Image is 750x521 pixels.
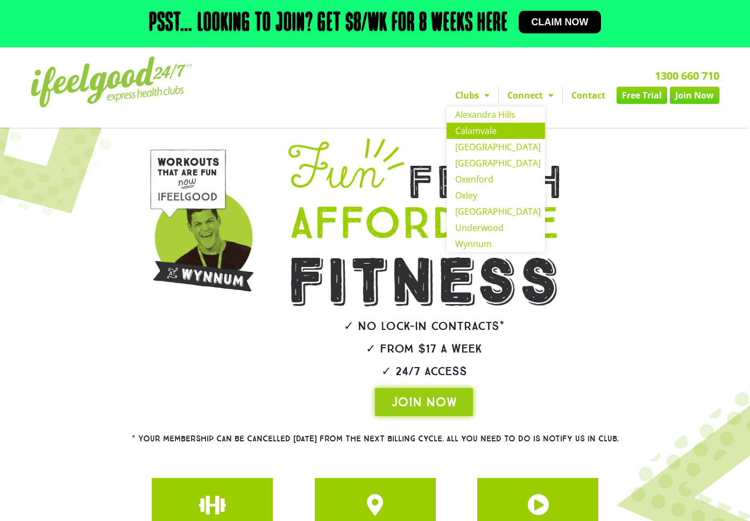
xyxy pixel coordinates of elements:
a: Oxenford [447,171,545,187]
h2: Psst… Looking to join? Get $8/wk for 8 weeks here [149,11,508,37]
a: [GEOGRAPHIC_DATA] [447,203,545,220]
a: [GEOGRAPHIC_DATA] [447,155,545,171]
a: Oxley [447,187,545,203]
a: Contact [563,87,614,104]
span: JOIN NOW [391,393,457,411]
h2: ✓ 24/7 Access [258,365,590,377]
a: JOIN ONE OF OUR CLUBS [364,494,386,516]
ul: Clubs [447,107,545,252]
a: JOIN NOW [375,388,473,416]
h2: * Your membership can be cancelled [DATE] from the next billing cycle. All you need to do is noti... [93,435,657,443]
a: Alexandra Hills [447,107,545,123]
a: Wynnum [447,236,545,252]
a: Clubs [447,87,498,104]
a: JOIN ONE OF OUR CLUBS [202,494,223,516]
a: Underwood [447,220,545,236]
nav: Menu [275,87,719,104]
a: [GEOGRAPHIC_DATA] [447,139,545,155]
a: JOIN ONE OF OUR CLUBS [527,494,549,516]
a: Connect [499,87,562,104]
a: Free Trial [617,87,667,104]
a: Calamvale [447,123,545,139]
a: Claim now [519,11,602,33]
h2: ✓ From $17 a week [258,343,590,355]
a: Join Now [670,87,719,104]
a: 1300 660 710 [655,68,719,83]
span: Claim now [532,17,589,27]
h2: ✓ No lock-in contracts* [258,320,590,332]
